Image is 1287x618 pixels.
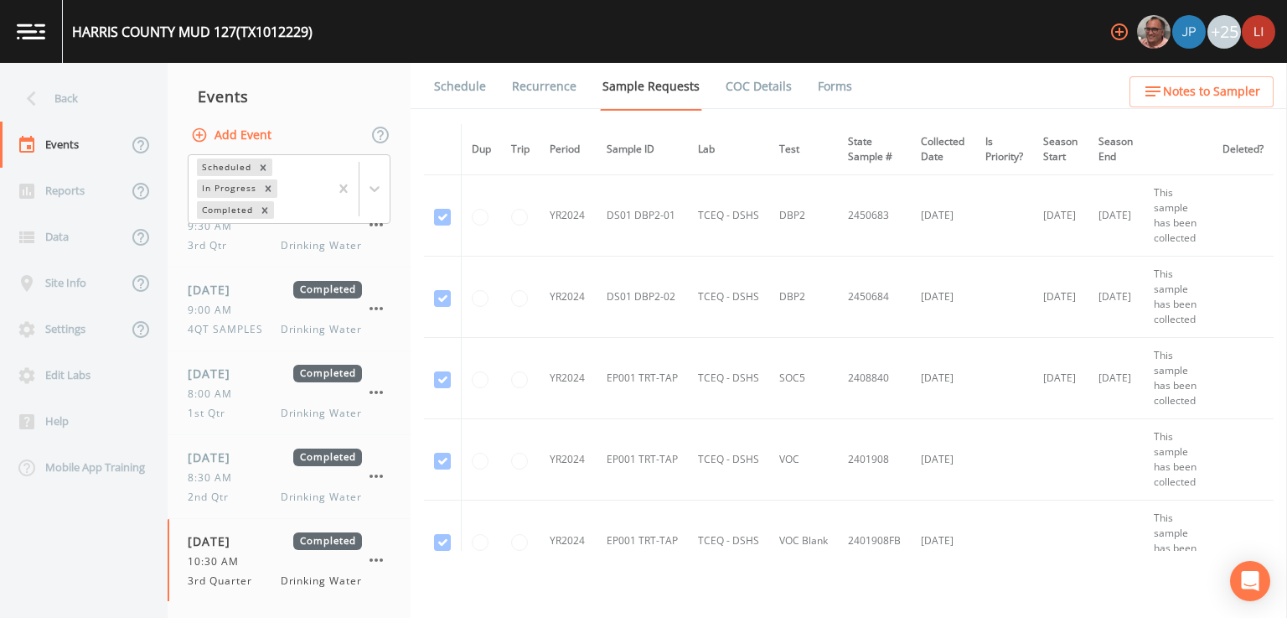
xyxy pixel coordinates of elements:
span: [DATE] [188,281,242,299]
span: 3rd Qtr [188,238,237,253]
td: This sample has been collected [1144,257,1212,338]
div: Open Intercom Messenger [1230,561,1270,601]
td: TCEQ - DSHS [688,175,769,257]
a: [DATE]Completed8:00 AM1st QtrDrinking Water [168,351,411,435]
a: [DATE]Completed10:30 AM3rd QuarterDrinking Water [168,519,411,603]
span: Completed [293,532,362,550]
th: Deleted? [1212,124,1274,175]
span: Completed [293,449,362,466]
th: Trip [501,124,540,175]
div: Scheduled [197,158,254,176]
td: This sample has been collected [1144,338,1212,419]
td: YR2024 [540,501,597,582]
th: Season Start [1033,124,1088,175]
th: Lab [688,124,769,175]
div: HARRIS COUNTY MUD 127 (TX1012229) [72,22,313,42]
span: [DATE] [188,449,242,466]
div: Events [168,75,411,117]
th: Is Priority? [975,124,1033,175]
td: SOC5 [769,338,838,419]
td: 2408840 [838,338,911,419]
td: [DATE] [1088,257,1144,338]
td: DS01 DBP2-02 [597,257,688,338]
span: Completed [293,365,362,382]
th: Collected Date [911,124,975,175]
td: [DATE] [911,501,975,582]
a: [DATE]Completed8:30 AM2nd QtrDrinking Water [168,435,411,519]
td: [DATE] [1033,338,1088,419]
td: VOC Blank [769,501,838,582]
th: Dup [462,124,502,175]
td: DBP2 [769,175,838,257]
div: +25 [1207,15,1241,49]
td: TCEQ - DSHS [688,419,769,501]
td: This sample has been collected [1144,175,1212,257]
a: [DATE]Completed9:00 AM4QT SAMPLESDrinking Water [168,267,411,351]
a: Forms [815,63,855,110]
td: TCEQ - DSHS [688,501,769,582]
span: 8:30 AM [188,470,242,486]
span: 3rd Quarter [188,574,262,589]
td: 2450684 [838,257,911,338]
td: YR2024 [540,175,597,257]
td: YR2024 [540,257,597,338]
td: 2450683 [838,175,911,257]
img: e2d790fa78825a4bb76dcb6ab311d44c [1137,15,1171,49]
button: Add Event [188,120,278,151]
span: 9:30 AM [188,219,242,234]
span: Drinking Water [281,238,362,253]
a: Schedule [432,63,488,110]
div: Remove Scheduled [254,158,272,176]
span: 2nd Qtr [188,490,239,505]
td: [DATE] [1033,175,1088,257]
a: COC Details [723,63,794,110]
td: [DATE] [911,338,975,419]
img: e1cb15338d9faa5df36971f19308172f [1242,15,1275,49]
div: In Progress [197,179,259,197]
span: 1st Qtr [188,406,235,421]
td: TCEQ - DSHS [688,338,769,419]
span: [DATE] [188,532,242,550]
td: TCEQ - DSHS [688,257,769,338]
td: YR2024 [540,419,597,501]
td: [DATE] [1088,338,1144,419]
td: This sample has been collected [1144,501,1212,582]
a: Recurrence [509,63,579,110]
span: Notes to Sampler [1163,81,1260,102]
th: Sample ID [597,124,688,175]
td: [DATE] [1088,175,1144,257]
div: Remove In Progress [259,179,277,197]
td: [DATE] [911,419,975,501]
span: 9:00 AM [188,303,242,318]
td: 2401908FB [838,501,911,582]
td: 2401908 [838,419,911,501]
td: EP001 TRT-TAP [597,501,688,582]
td: This sample has been collected [1144,419,1212,501]
span: Drinking Water [281,574,362,589]
span: 10:30 AM [188,554,249,569]
span: Drinking Water [281,490,362,505]
div: Mike Franklin [1136,15,1171,49]
button: Notes to Sampler [1129,76,1274,107]
span: Drinking Water [281,406,362,421]
span: 8:00 AM [188,387,242,402]
td: [DATE] [1033,257,1088,338]
td: DBP2 [769,257,838,338]
td: EP001 TRT-TAP [597,419,688,501]
td: DS01 DBP2-01 [597,175,688,257]
td: YR2024 [540,338,597,419]
td: [DATE] [911,257,975,338]
span: 4QT SAMPLES [188,322,273,337]
td: VOC [769,419,838,501]
th: State Sample # [838,124,911,175]
div: Completed [197,201,256,219]
th: Season End [1088,124,1144,175]
a: [DATE]Completed9:30 AM3rd QtrDrinking Water [168,184,411,267]
a: Sample Requests [600,63,702,111]
span: Completed [293,281,362,299]
td: EP001 TRT-TAP [597,338,688,419]
div: Joshua gere Paul [1171,15,1207,49]
img: 41241ef155101aa6d92a04480b0d0000 [1172,15,1206,49]
td: [DATE] [911,175,975,257]
th: Test [769,124,838,175]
